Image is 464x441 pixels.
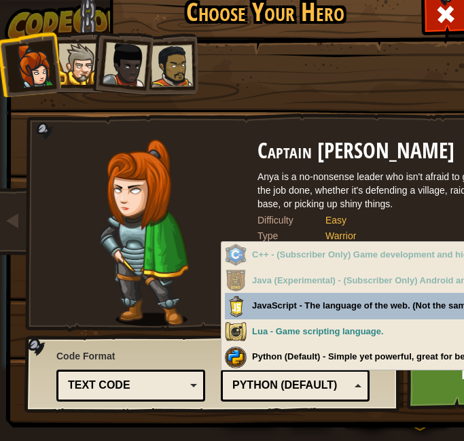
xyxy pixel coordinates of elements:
div: Type [257,229,325,243]
div: Difficulty [257,213,325,227]
li: Lady Ida Justheart [88,29,154,95]
li: Sir Tharin Thunderfist [44,31,105,93]
li: Alejandro the Duelist [136,33,198,96]
img: captain-pose.png [99,139,188,326]
div: Python (Default) [232,378,350,393]
div: Text code [68,378,185,393]
img: language-selector-background.png [24,336,404,413]
span: Code Format [56,349,205,363]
